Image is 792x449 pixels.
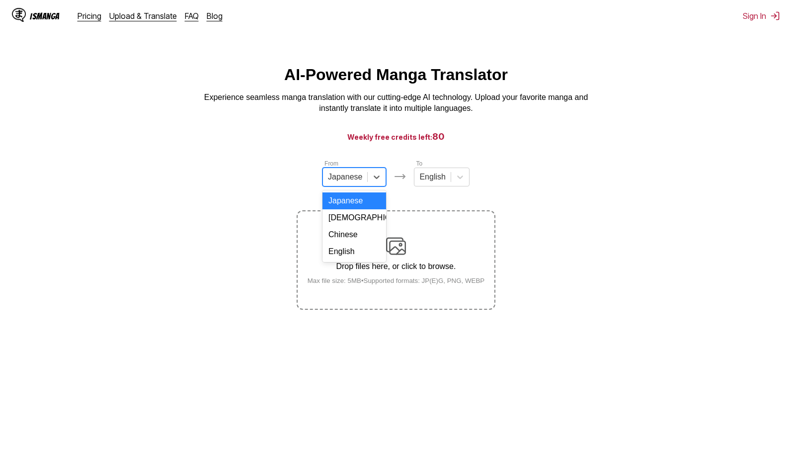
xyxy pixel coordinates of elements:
div: English [322,243,386,260]
label: To [416,160,422,167]
img: Sign out [770,11,780,21]
a: Upload & Translate [109,11,177,21]
a: FAQ [185,11,199,21]
small: Max file size: 5MB • Supported formats: JP(E)G, PNG, WEBP [300,277,493,284]
img: Languages icon [394,171,406,182]
div: IsManga [30,11,60,21]
h3: Weekly free credits left: [24,130,768,143]
h1: AI-Powered Manga Translator [284,66,508,84]
img: IsManga Logo [12,8,26,22]
label: From [324,160,338,167]
span: 80 [432,131,445,142]
div: Chinese [322,226,386,243]
a: Blog [207,11,223,21]
p: Experience seamless manga translation with our cutting-edge AI technology. Upload your favorite m... [197,92,595,114]
button: Sign In [743,11,780,21]
a: IsManga LogoIsManga [12,8,78,24]
a: Pricing [78,11,101,21]
div: Japanese [322,192,386,209]
p: Drop files here, or click to browse. [300,262,493,271]
div: [DEMOGRAPHIC_DATA] [322,209,386,226]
